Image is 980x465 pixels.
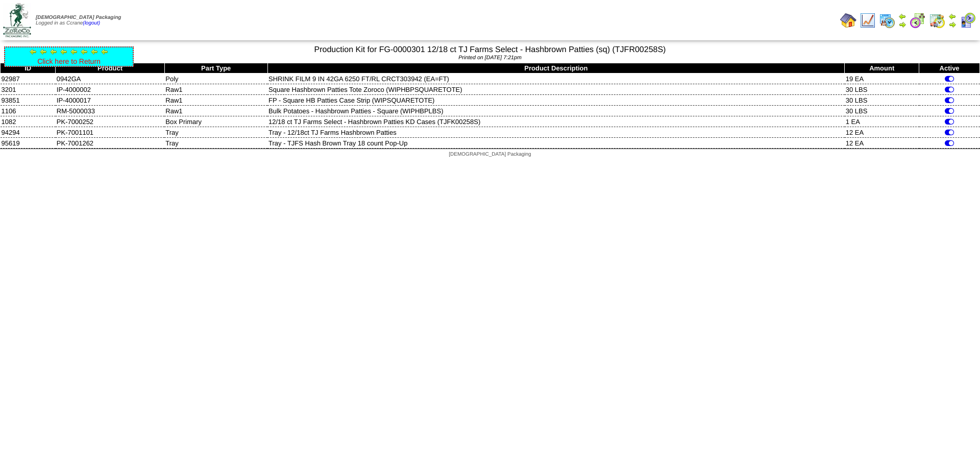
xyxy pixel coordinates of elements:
td: Raw1 [164,95,267,106]
img: arrowleft.gif [39,47,47,56]
td: 30 LBS [845,95,919,106]
td: Raw1 [164,84,267,95]
td: Poly [164,74,267,84]
td: 92987 [1,74,56,84]
img: arrowleft.gif [29,47,37,56]
a: Click here to Return [37,57,101,65]
img: zoroco-logo-small.webp [3,3,31,37]
td: 3201 [1,84,56,95]
td: 30 LBS [845,84,919,95]
span: [DEMOGRAPHIC_DATA] Packaging [36,15,121,20]
img: arrowleft.gif [90,47,99,56]
img: arrowright.gif [948,20,957,29]
img: arrowleft.gif [80,47,88,56]
td: 19 EA [845,74,919,84]
td: 12/18 ct TJ Farms Select - Hashbrown Patties KD Cases (TJFK00258S) [267,116,845,127]
td: FP - Square HB Patties Case Strip (WIPSQUARETOTE) [267,95,845,106]
td: IP-4000017 [56,95,165,106]
img: calendarinout.gif [929,12,945,29]
img: line_graph.gif [860,12,876,29]
td: Tray - TJFS Hash Brown Tray 18 count Pop-Up [267,138,845,149]
img: arrowright.gif [898,20,906,29]
td: Square Hashbrown Patties Tote Zoroco (WIPHBPSQUARETOTE) [267,84,845,95]
td: Tray [164,127,267,138]
img: calendarprod.gif [879,12,895,29]
th: Product Description [267,63,845,74]
td: 1082 [1,116,56,127]
td: 30 LBS [845,106,919,116]
th: Amount [845,63,919,74]
td: PK-7001101 [56,127,165,138]
td: PK-7000252 [56,116,165,127]
td: Raw1 [164,106,267,116]
span: [DEMOGRAPHIC_DATA] Packaging [449,152,531,157]
img: arrowleft.gif [70,47,78,56]
td: Tray - 12/18ct TJ Farms Hashbrown Patties [267,127,845,138]
td: 94294 [1,127,56,138]
td: Box Primary [164,116,267,127]
td: Bulk Potatoes - Hashbrown Patties - Square (WIPHBPLBS) [267,106,845,116]
td: SHRINK FILM 9 IN 42GA 6250 FT/RL CRCT303942 (EA=FT) [267,74,845,84]
img: arrowleft.gif [948,12,957,20]
td: IP-4000002 [56,84,165,95]
img: calendarblend.gif [910,12,926,29]
td: 12 EA [845,138,919,149]
td: 95619 [1,138,56,149]
td: 1 EA [845,116,919,127]
th: Part Type [164,63,267,74]
img: arrowleft.gif [60,47,68,56]
img: arrowleft.gif [101,47,109,56]
th: ID [1,63,56,74]
td: 93851 [1,95,56,106]
td: 12 EA [845,127,919,138]
td: RM-5000033 [56,106,165,116]
img: calendarcustomer.gif [960,12,976,29]
td: 0942GA [56,74,165,84]
th: Active [919,63,980,74]
a: (logout) [83,20,100,26]
td: PK-7001262 [56,138,165,149]
th: Product [56,63,165,74]
td: Tray [164,138,267,149]
span: Logged in as Ccrane [36,15,121,26]
img: home.gif [840,12,856,29]
td: 1106 [1,106,56,116]
img: arrowleft.gif [50,47,58,56]
img: arrowleft.gif [898,12,906,20]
